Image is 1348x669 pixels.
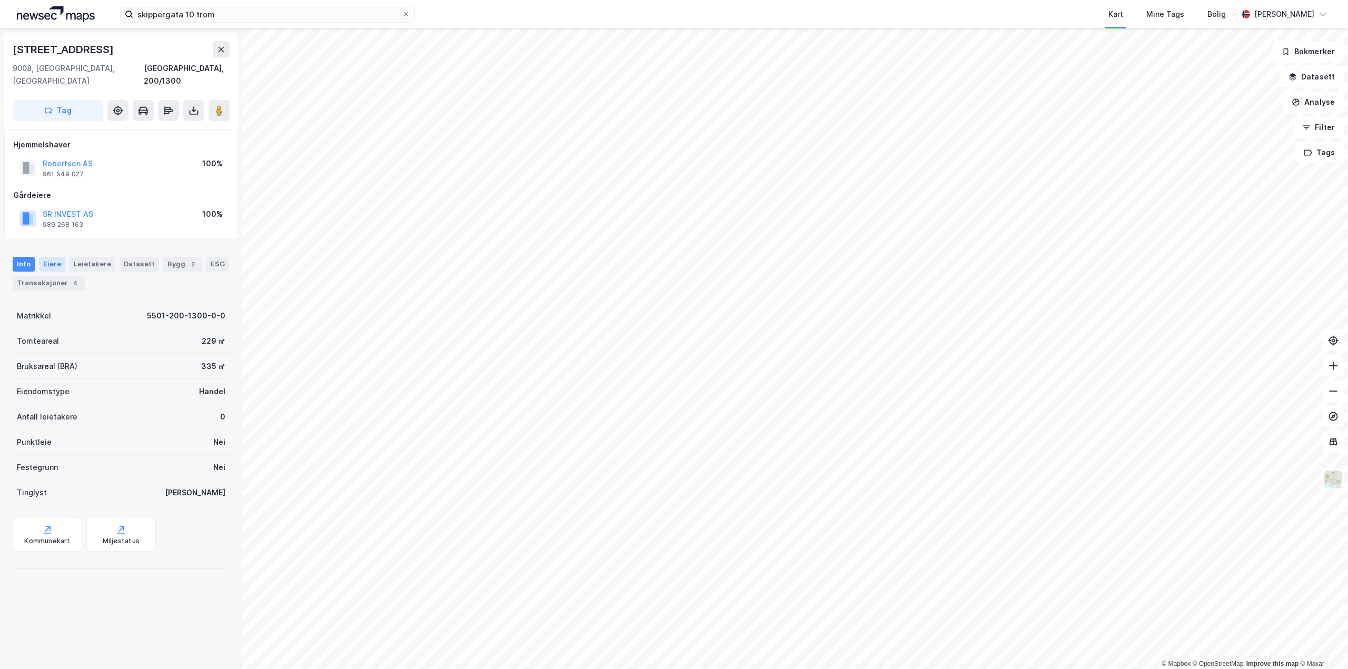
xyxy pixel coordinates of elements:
[120,257,159,272] div: Datasett
[199,385,225,398] div: Handel
[39,257,65,272] div: Eiere
[1283,92,1344,113] button: Analyse
[43,221,83,229] div: 989 268 163
[1295,618,1348,669] div: Kontrollprogram for chat
[1162,660,1191,667] a: Mapbox
[1146,8,1184,21] div: Mine Tags
[103,537,140,545] div: Miljøstatus
[163,257,202,272] div: Bygg
[213,461,225,474] div: Nei
[13,276,85,291] div: Transaksjoner
[13,189,229,202] div: Gårdeiere
[220,411,225,423] div: 0
[17,360,77,373] div: Bruksareal (BRA)
[70,278,81,288] div: 4
[13,41,116,58] div: [STREET_ADDRESS]
[1293,117,1344,138] button: Filter
[201,360,225,373] div: 335 ㎡
[13,62,144,87] div: 9008, [GEOGRAPHIC_DATA], [GEOGRAPHIC_DATA]
[206,257,229,272] div: ESG
[1295,142,1344,163] button: Tags
[17,486,47,499] div: Tinglyst
[43,170,84,178] div: 961 549 027
[17,436,52,448] div: Punktleie
[1273,41,1344,62] button: Bokmerker
[1246,660,1299,667] a: Improve this map
[24,537,70,545] div: Kommunekart
[187,259,198,269] div: 2
[147,309,225,322] div: 5501-200-1300-0-0
[133,6,402,22] input: Søk på adresse, matrikkel, gårdeiere, leietakere eller personer
[202,335,225,347] div: 229 ㎡
[17,385,70,398] div: Eiendomstype
[1108,8,1123,21] div: Kart
[1193,660,1244,667] a: OpenStreetMap
[202,157,223,170] div: 100%
[17,6,95,22] img: logo.a4113a55bc3d86da70a041830d287a7e.svg
[13,138,229,151] div: Hjemmelshaver
[13,100,103,121] button: Tag
[17,335,59,347] div: Tomteareal
[165,486,225,499] div: [PERSON_NAME]
[1295,618,1348,669] iframe: Chat Widget
[1254,8,1314,21] div: [PERSON_NAME]
[1280,66,1344,87] button: Datasett
[17,461,58,474] div: Festegrunn
[213,436,225,448] div: Nei
[144,62,230,87] div: [GEOGRAPHIC_DATA], 200/1300
[17,309,51,322] div: Matrikkel
[1323,470,1343,490] img: Z
[13,257,35,272] div: Info
[1207,8,1226,21] div: Bolig
[70,257,115,272] div: Leietakere
[202,208,223,221] div: 100%
[17,411,77,423] div: Antall leietakere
